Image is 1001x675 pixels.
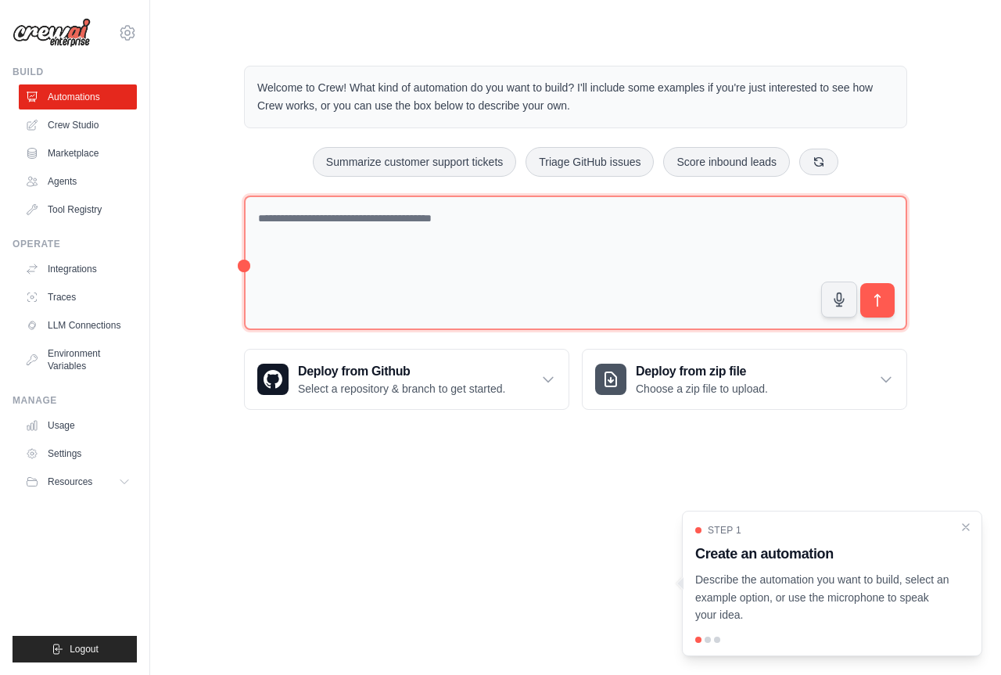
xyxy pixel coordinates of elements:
[923,600,1001,675] div: Widget de chat
[663,147,790,177] button: Score inbound leads
[257,79,894,115] p: Welcome to Crew! What kind of automation do you want to build? I'll include some examples if you'...
[13,18,91,48] img: Logo
[19,413,137,438] a: Usage
[298,381,505,397] p: Select a repository & branch to get started.
[695,543,950,565] h3: Create an automation
[526,147,654,177] button: Triage GitHub issues
[960,521,972,533] button: Close walkthrough
[636,381,768,397] p: Choose a zip file to upload.
[19,313,137,338] a: LLM Connections
[19,169,137,194] a: Agents
[19,285,137,310] a: Traces
[13,238,137,250] div: Operate
[708,524,741,537] span: Step 1
[13,66,137,78] div: Build
[19,441,137,466] a: Settings
[13,394,137,407] div: Manage
[19,257,137,282] a: Integrations
[70,643,99,655] span: Logout
[19,469,137,494] button: Resources
[636,362,768,381] h3: Deploy from zip file
[19,341,137,379] a: Environment Variables
[313,147,516,177] button: Summarize customer support tickets
[19,113,137,138] a: Crew Studio
[13,636,137,662] button: Logout
[298,362,505,381] h3: Deploy from Github
[19,141,137,166] a: Marketplace
[695,571,950,624] p: Describe the automation you want to build, select an example option, or use the microphone to spe...
[48,476,92,488] span: Resources
[19,84,137,110] a: Automations
[923,600,1001,675] iframe: Chat Widget
[19,197,137,222] a: Tool Registry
